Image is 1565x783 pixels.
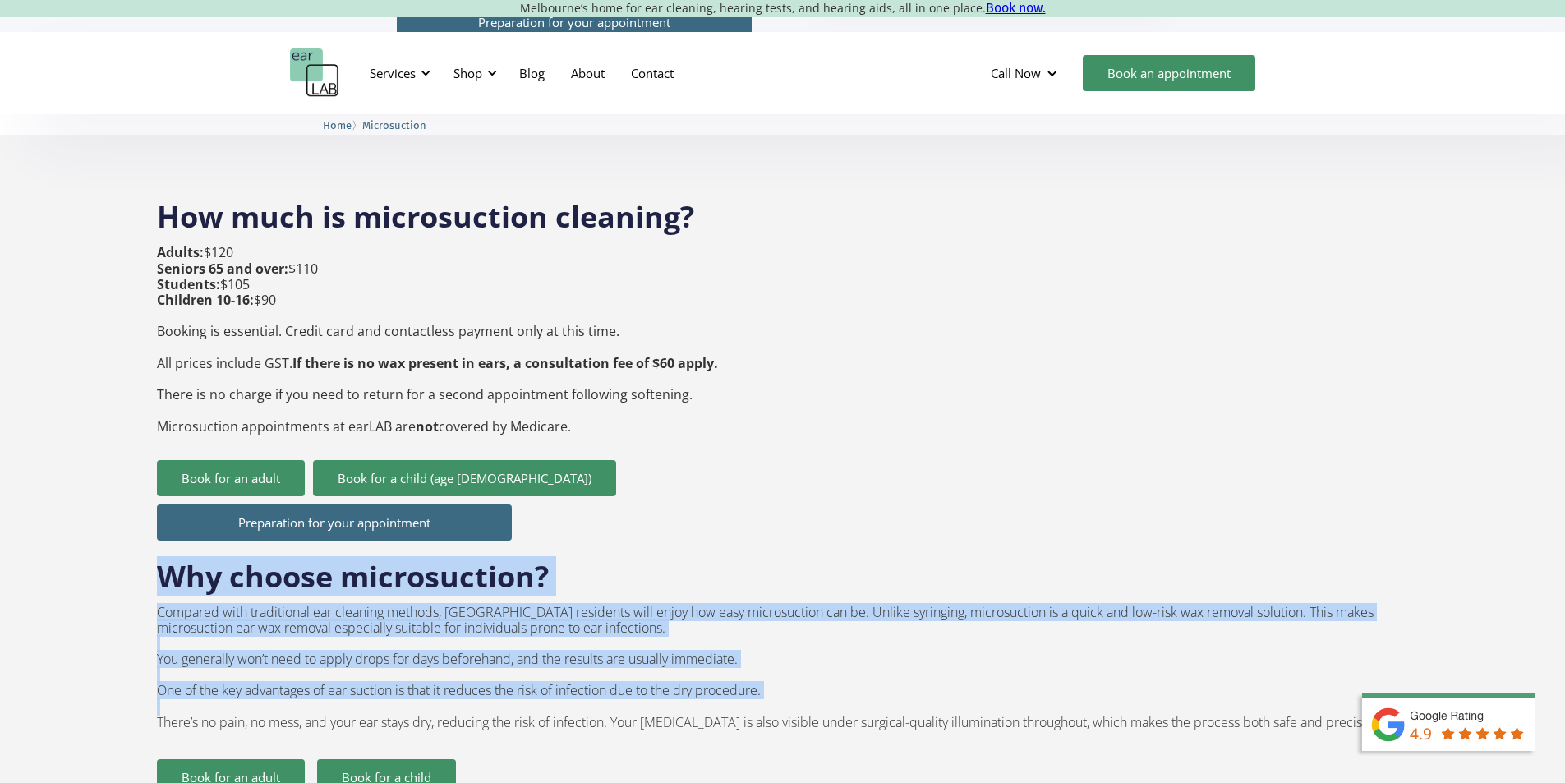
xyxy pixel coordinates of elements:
div: Shop [453,65,482,81]
span: Home [323,119,352,131]
a: Preparation for your appointment [397,4,752,40]
p: Compared with traditional ear cleaning methods, [GEOGRAPHIC_DATA] residents will enjoy how easy m... [157,605,1409,731]
a: Book an appointment [1083,55,1255,91]
a: Blog [506,49,558,97]
strong: Seniors 65 and over: [157,260,288,278]
p: $120 $110 $105 $90 Booking is essential. Credit card and contactless payment only at this time. A... [157,245,718,434]
li: 〉 [323,117,362,134]
strong: Adults: [157,243,204,261]
span: Microsuction [362,119,426,131]
div: Shop [444,48,502,98]
div: Call Now [991,65,1041,81]
a: Book for an adult [157,460,305,496]
a: Preparation for your appointment [157,504,512,541]
strong: not [416,417,439,435]
a: Home [323,117,352,132]
strong: If there is no wax present in ears, a consultation fee of $60 apply. [292,354,718,372]
a: Contact [618,49,687,97]
a: Microsuction [362,117,426,132]
a: Book for a child (age [DEMOGRAPHIC_DATA]) [313,460,616,496]
h2: How much is microsuction cleaning? [157,181,1409,237]
strong: Children 10-16: [157,291,254,309]
div: Call Now [978,48,1075,98]
a: About [558,49,618,97]
h2: Why choose microsuction? [157,541,549,596]
div: Services [360,48,435,98]
strong: Students: [157,275,220,293]
div: Services [370,65,416,81]
a: home [290,48,339,98]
